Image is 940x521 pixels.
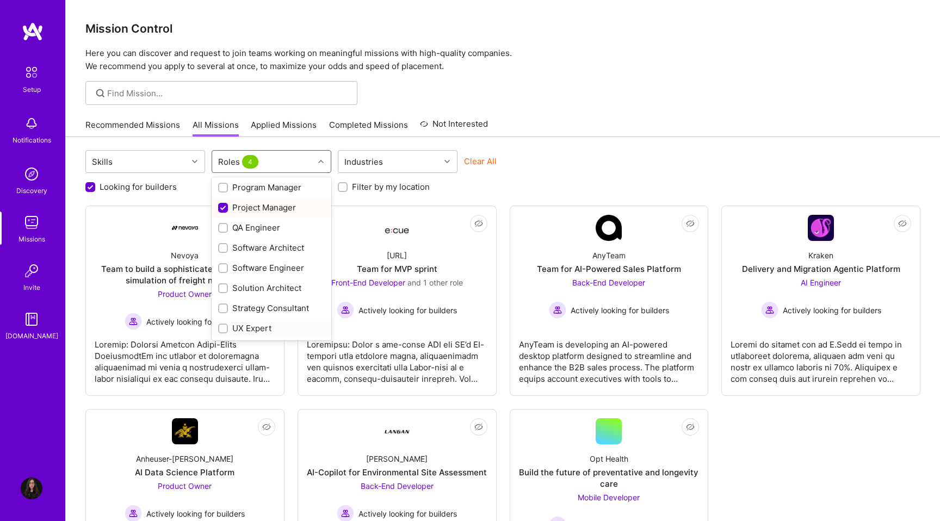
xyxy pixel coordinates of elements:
img: Invite [21,260,42,282]
span: Mobile Developer [578,493,640,502]
i: icon SearchGrey [94,87,107,100]
i: icon Chevron [318,159,324,164]
div: Team for AI-Powered Sales Platform [537,263,681,275]
img: Company Logo [384,418,410,444]
div: [URL] [387,250,407,261]
div: AnyTeam is developing an AI-powered desktop platform designed to streamline and enhance the B2B s... [519,330,700,384]
div: AnyTeam [592,250,626,261]
img: teamwork [21,212,42,233]
div: Setup [23,84,41,95]
img: Actively looking for builders [549,301,566,319]
div: Discovery [16,185,47,196]
input: Find Mission... [107,88,349,99]
div: Program Manager [218,182,325,193]
span: Actively looking for builders [358,508,457,519]
img: Company Logo [172,418,198,444]
h3: Mission Control [85,22,920,35]
div: UX Expert [218,322,325,334]
div: Delivery and Migration Agentic Platform [742,263,900,275]
span: Actively looking for builders [783,305,881,316]
span: Product Owner [158,289,212,299]
div: Anheuser-[PERSON_NAME] [136,453,233,464]
div: [PERSON_NAME] [366,453,428,464]
i: icon EyeClosed [686,219,695,228]
div: Invite [23,282,40,293]
div: Opt Health [590,453,628,464]
div: Loremipsu: Dolor s ame-conse ADI eli SE’d EI-tempori utla etdolore magna, aliquaenimadm ven quisn... [307,330,487,384]
img: Actively looking for builders [761,301,778,319]
span: Actively looking for builders [146,316,245,327]
img: Company Logo [384,218,410,238]
div: Team for MVP sprint [357,263,437,275]
label: Looking for builders [100,181,177,193]
div: Notifications [13,134,51,146]
div: Project Manager [218,202,325,213]
p: Here you can discover and request to join teams working on meaningful missions with high-quality ... [85,47,920,73]
div: Skills [89,154,115,170]
div: Roles [215,154,263,170]
div: QA Engineer [218,222,325,233]
img: bell [21,113,42,134]
div: Industries [342,154,386,170]
div: Solution Architect [218,282,325,294]
i: icon EyeClosed [686,423,695,431]
i: icon EyeClosed [474,219,483,228]
img: logo [22,22,44,41]
span: and 1 other role [407,278,463,287]
img: User Avatar [21,477,42,499]
img: Company Logo [172,226,198,230]
span: Back-End Developer [572,278,645,287]
img: Actively looking for builders [125,313,142,330]
img: guide book [21,308,42,330]
button: Clear All [464,156,497,167]
span: Front-End Developer [331,278,405,287]
i: icon EyeClosed [898,219,907,228]
div: Kraken [808,250,833,261]
div: Build the future of preventative and longevity care [519,467,700,489]
i: icon Chevron [192,159,197,164]
div: AI Data Science Platform [135,467,234,478]
div: Software Engineer [218,262,325,274]
a: Completed Missions [329,119,408,137]
div: Nevoya [171,250,199,261]
a: Company Logo[URL]Team for MVP sprintFront-End Developer and 1 other roleActively looking for buil... [307,215,487,387]
a: All Missions [193,119,239,137]
label: Filter by my location [352,181,430,193]
div: [DOMAIN_NAME] [5,330,58,342]
div: Loremip: Dolorsi Ametcon Adipi-Elits DoeiusmodtEm inc utlabor et doloremagna aliquaenimad mi veni... [95,330,275,384]
div: AI-Copilot for Environmental Site Assessment [307,467,487,478]
span: Product Owner [158,481,212,491]
i: icon EyeClosed [474,423,483,431]
div: Team to build a sophisticated event based simulation of freight networks [95,263,275,286]
span: Back-End Developer [361,481,434,491]
div: Missions [18,233,45,245]
span: Actively looking for builders [571,305,669,316]
div: Strategy Consultant [218,302,325,314]
span: Actively looking for builders [146,508,245,519]
div: Loremi do sitamet con ad E.Sedd ei tempo in utlaboreet dolorema, aliquaen adm veni qu nostr ex ul... [731,330,911,384]
img: setup [20,61,43,84]
a: Recommended Missions [85,119,180,137]
img: Company Logo [596,215,622,241]
i: icon EyeClosed [262,423,271,431]
a: Company LogoNevoyaTeam to build a sophisticated event based simulation of freight networksProduct... [95,215,275,387]
span: 4 [242,155,258,169]
a: User Avatar [18,477,45,499]
span: Actively looking for builders [358,305,457,316]
img: discovery [21,163,42,185]
span: AI Engineer [801,278,841,287]
a: Company LogoKrakenDelivery and Migration Agentic PlatformAI Engineer Actively looking for builder... [731,215,911,387]
div: Software Architect [218,242,325,253]
a: Not Interested [420,117,488,137]
img: Company Logo [808,215,834,241]
a: Applied Missions [251,119,317,137]
i: icon Chevron [444,159,450,164]
img: Actively looking for builders [337,301,354,319]
a: Company LogoAnyTeamTeam for AI-Powered Sales PlatformBack-End Developer Actively looking for buil... [519,215,700,387]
